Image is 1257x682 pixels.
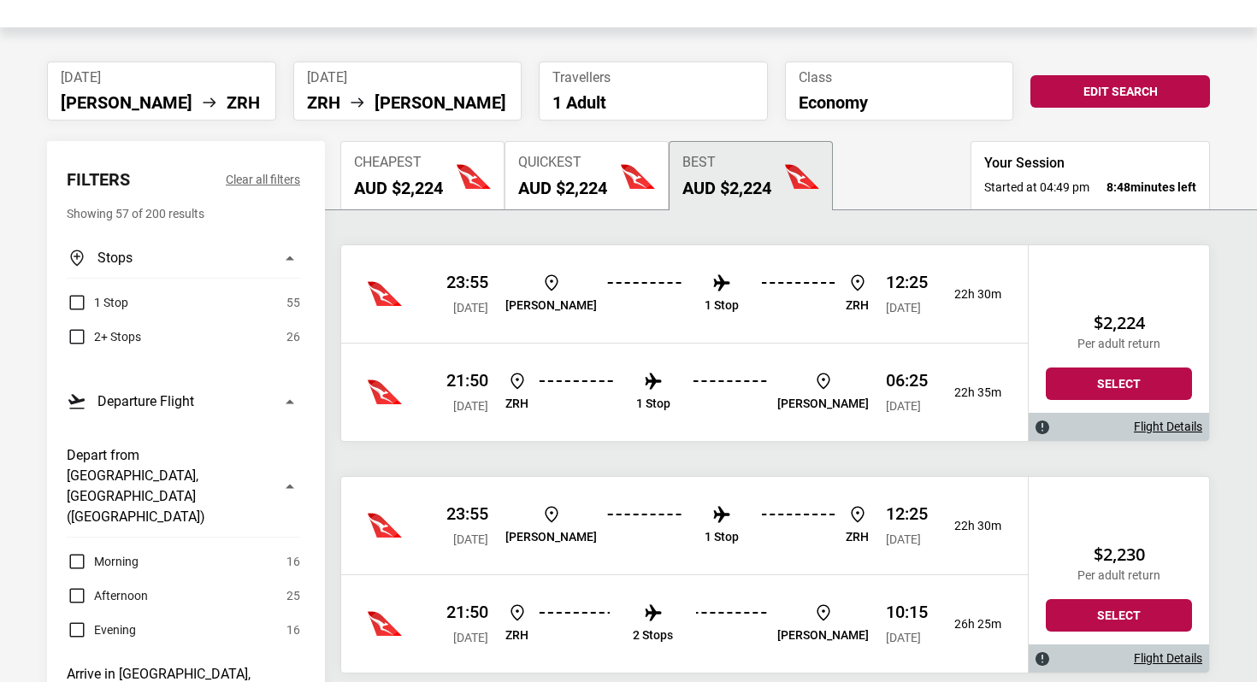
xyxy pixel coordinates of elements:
li: [PERSON_NAME] [375,92,506,113]
p: 21:50 [446,602,488,622]
button: Select [1046,367,1192,400]
span: 16 [286,551,300,572]
p: ZRH [505,397,528,411]
h2: $2,230 [1046,544,1192,565]
p: [PERSON_NAME] [505,530,597,544]
span: [DATE] [886,532,921,546]
p: ZRH [846,530,869,544]
span: [DATE] [886,631,921,644]
p: Showing 57 of 200 results [67,203,300,224]
p: 12:25 [886,503,928,524]
span: Morning [94,551,139,572]
span: 26 [286,326,300,347]
p: 1 Adult [552,92,754,113]
button: Depart from [GEOGRAPHIC_DATA], [GEOGRAPHIC_DATA] ([GEOGRAPHIC_DATA]) [67,435,300,538]
h3: Stops [97,248,133,268]
span: [DATE] [453,532,488,546]
button: Stops [67,238,300,279]
p: Per adult return [1046,568,1192,583]
img: Qantas [368,277,402,311]
img: Qantas [368,375,402,409]
div: Qantas 23:55 [DATE] [PERSON_NAME] 1 Stop ZRH 12:25 [DATE] 22h 30mQantas 21:50 [DATE] ZRH 2 Stops ... [341,477,1028,673]
button: Departure Flight [67,381,300,421]
p: 26h 25m [941,617,1001,632]
p: 2 Stops [633,628,673,643]
span: [DATE] [453,631,488,644]
span: [DATE] [307,69,509,85]
img: Qantas [368,607,402,641]
a: Flight Details [1134,651,1202,666]
span: Started at 04:49 pm [984,179,1089,196]
span: 25 [286,585,300,606]
p: 22h 30m [941,287,1001,302]
button: Select [1046,599,1192,632]
p: 23:55 [446,503,488,524]
span: [DATE] [453,399,488,413]
span: Afternoon [94,585,148,606]
span: Quickest [518,155,607,171]
h2: AUD $2,224 [682,178,771,198]
span: Best [682,155,771,171]
span: Class [799,69,1000,85]
span: [DATE] [886,301,921,315]
p: 1 Stop [705,298,739,313]
span: 1 Stop [94,292,128,313]
p: ZRH [505,628,528,643]
label: Evening [67,620,136,640]
h3: Departure Flight [97,391,194,412]
span: 8:48 [1107,180,1130,194]
h2: $2,224 [1046,313,1192,333]
p: 23:55 [446,272,488,292]
div: Qantas 23:55 [DATE] [PERSON_NAME] 1 Stop ZRH 12:25 [DATE] 22h 30mQantas 21:50 [DATE] ZRH 1 Stop [... [341,245,1028,441]
p: [PERSON_NAME] [777,397,869,411]
li: ZRH [227,92,260,113]
h2: AUD $2,224 [354,178,443,198]
p: 21:50 [446,370,488,391]
h2: AUD $2,224 [518,178,607,198]
p: [PERSON_NAME] [777,628,869,643]
li: ZRH [307,92,340,113]
label: 2+ Stops [67,326,141,347]
label: Afternoon [67,585,148,606]
img: Qantas [368,509,402,543]
label: Morning [67,551,139,572]
div: Flight Details [1029,644,1209,673]
p: 22h 35m [941,385,1001,400]
p: Per adult return [1046,337,1192,351]
span: [DATE] [886,399,921,413]
button: Edit Search [1030,75,1210,108]
p: 1 Stop [636,397,670,411]
span: Evening [94,620,136,640]
p: 06:25 [886,370,928,391]
p: 12:25 [886,272,928,292]
h3: Depart from [GEOGRAPHIC_DATA], [GEOGRAPHIC_DATA] ([GEOGRAPHIC_DATA]) [67,445,269,527]
label: 1 Stop [67,292,128,313]
a: Flight Details [1134,420,1202,434]
strong: minutes left [1107,179,1196,196]
p: ZRH [846,298,869,313]
li: [PERSON_NAME] [61,92,192,113]
span: 16 [286,620,300,640]
h2: Filters [67,169,130,190]
p: [PERSON_NAME] [505,298,597,313]
span: Cheapest [354,155,443,171]
div: Flight Details [1029,413,1209,441]
p: 1 Stop [705,530,739,544]
p: 10:15 [886,602,928,622]
span: 55 [286,292,300,313]
span: 2+ Stops [94,326,141,347]
p: Economy [799,92,1000,113]
span: Travellers [552,69,754,85]
span: [DATE] [61,69,263,85]
p: 22h 30m [941,519,1001,533]
button: Clear all filters [226,169,300,190]
span: [DATE] [453,301,488,315]
h3: Your Session [984,155,1196,172]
